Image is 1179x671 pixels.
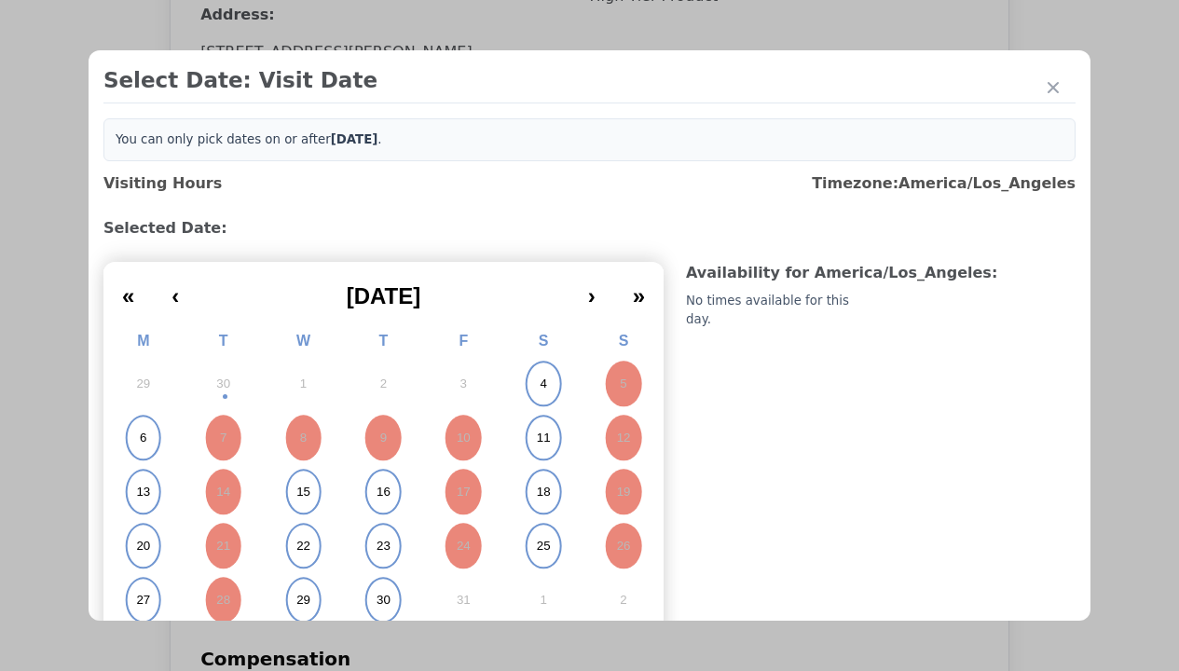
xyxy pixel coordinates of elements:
[503,465,583,519] button: October 18, 2025
[184,411,264,465] button: October 7, 2025
[503,411,583,465] button: October 11, 2025
[136,592,150,609] abbr: October 27, 2025
[220,430,226,446] abbr: October 7, 2025
[331,132,378,146] b: [DATE]
[219,333,228,349] abbr: Tuesday
[103,519,184,573] button: October 20, 2025
[296,538,310,555] abbr: October 22, 2025
[620,376,626,392] abbr: October 5, 2025
[264,465,344,519] button: October 15, 2025
[216,538,230,555] abbr: October 21, 2025
[344,465,424,519] button: October 16, 2025
[136,376,150,392] abbr: September 29, 2025
[537,430,551,446] abbr: October 11, 2025
[344,519,424,573] button: October 23, 2025
[264,519,344,573] button: October 22, 2025
[184,357,264,411] button: September 30, 2025
[379,333,389,349] abbr: Thursday
[460,376,467,392] abbr: October 3, 2025
[537,484,551,500] abbr: October 18, 2025
[264,357,344,411] button: October 1, 2025
[583,573,664,627] button: November 2, 2025
[296,333,310,349] abbr: Wednesday
[198,269,569,310] button: [DATE]
[457,538,471,555] abbr: October 24, 2025
[216,592,230,609] abbr: October 28, 2025
[344,357,424,411] button: October 2, 2025
[620,592,626,609] abbr: November 2, 2025
[503,519,583,573] button: October 25, 2025
[377,538,391,555] abbr: October 23, 2025
[583,357,664,411] button: October 5, 2025
[136,484,150,500] abbr: October 13, 2025
[103,573,184,627] button: October 27, 2025
[377,592,391,609] abbr: October 30, 2025
[812,172,1076,195] h3: Timezone: America/Los_Angeles
[347,283,421,308] span: [DATE]
[583,411,664,465] button: October 12, 2025
[614,269,664,310] button: »
[423,357,503,411] button: October 3, 2025
[344,411,424,465] button: October 9, 2025
[140,430,146,446] abbr: October 6, 2025
[264,411,344,465] button: October 8, 2025
[103,172,222,195] h3: Visiting Hours
[503,573,583,627] button: November 1, 2025
[617,484,631,500] abbr: October 19, 2025
[103,217,1076,240] h3: Selected Date:
[423,411,503,465] button: October 10, 2025
[380,430,387,446] abbr: October 9, 2025
[184,465,264,519] button: October 14, 2025
[296,484,310,500] abbr: October 15, 2025
[103,65,1076,95] h2: Select Date: Visit Date
[137,333,149,349] abbr: Monday
[459,333,468,349] abbr: Friday
[300,430,307,446] abbr: October 8, 2025
[216,376,230,392] abbr: September 30, 2025
[103,357,184,411] button: September 29, 2025
[380,376,387,392] abbr: October 2, 2025
[569,269,614,310] button: ›
[184,573,264,627] button: October 28, 2025
[153,269,198,310] button: ‹
[503,357,583,411] button: October 4, 2025
[686,292,877,329] div: No times available for this day.
[344,573,424,627] button: October 30, 2025
[423,465,503,519] button: October 17, 2025
[136,538,150,555] abbr: October 20, 2025
[423,573,503,627] button: October 31, 2025
[103,269,153,310] button: «
[103,118,1076,161] div: You can only pick dates on or after .
[537,538,551,555] abbr: October 25, 2025
[377,484,391,500] abbr: October 16, 2025
[539,333,549,349] abbr: Saturday
[457,430,471,446] abbr: October 10, 2025
[617,538,631,555] abbr: October 26, 2025
[583,465,664,519] button: October 19, 2025
[617,430,631,446] abbr: October 12, 2025
[686,262,1076,284] h3: Availability for America/Los_Angeles :
[423,519,503,573] button: October 24, 2025
[619,333,629,349] abbr: Sunday
[264,573,344,627] button: October 29, 2025
[583,519,664,573] button: October 26, 2025
[184,519,264,573] button: October 21, 2025
[103,465,184,519] button: October 13, 2025
[300,376,307,392] abbr: October 1, 2025
[540,592,546,609] abbr: November 1, 2025
[540,376,546,392] abbr: October 4, 2025
[216,484,230,500] abbr: October 14, 2025
[103,411,184,465] button: October 6, 2025
[296,592,310,609] abbr: October 29, 2025
[457,592,471,609] abbr: October 31, 2025
[457,484,471,500] abbr: October 17, 2025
